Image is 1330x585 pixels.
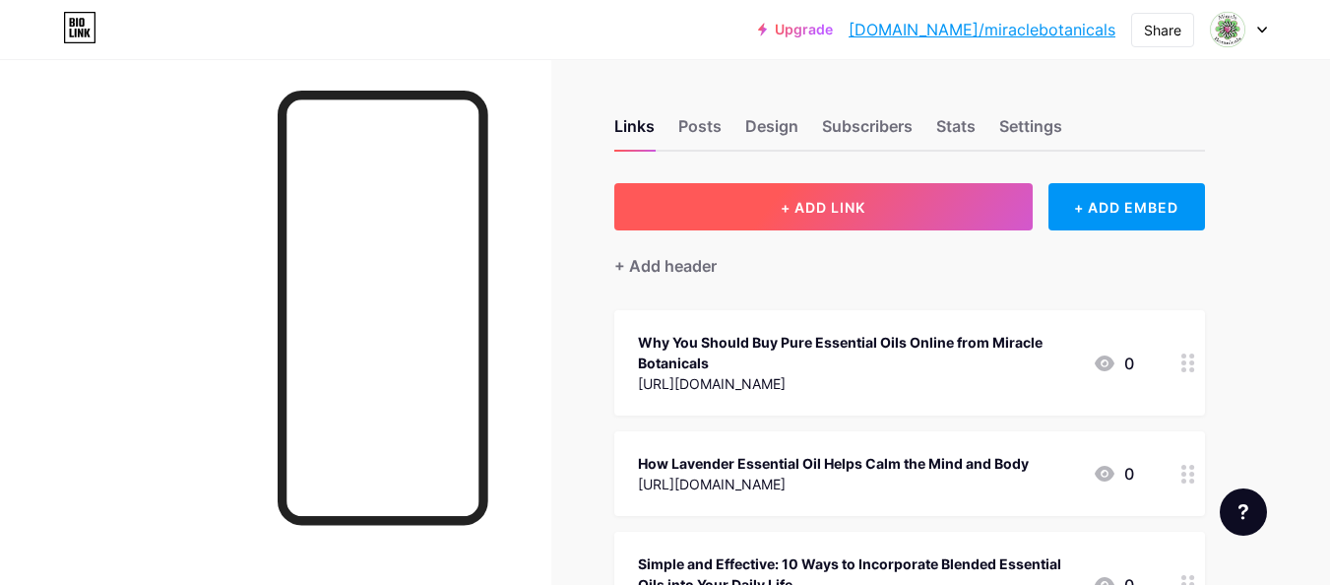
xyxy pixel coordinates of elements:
a: Upgrade [758,22,833,37]
div: Why You Should Buy Pure Essential Oils Online from Miracle Botanicals [638,332,1077,373]
div: Stats [936,114,976,150]
div: + Add header [614,254,717,278]
div: Settings [999,114,1062,150]
button: + ADD LINK [614,183,1033,230]
a: [DOMAIN_NAME]/miraclebotanicals [849,18,1115,41]
div: Design [745,114,798,150]
span: + ADD LINK [781,199,865,216]
div: 0 [1093,352,1134,375]
div: Share [1144,20,1181,40]
div: + ADD EMBED [1048,183,1205,230]
div: [URL][DOMAIN_NAME] [638,373,1077,394]
div: [URL][DOMAIN_NAME] [638,474,1029,494]
div: Posts [678,114,722,150]
img: miraclebotanicals [1209,11,1246,48]
div: Subscribers [822,114,913,150]
div: 0 [1093,462,1134,486]
div: Links [614,114,655,150]
div: How Lavender Essential Oil Helps Calm the Mind and Body [638,453,1029,474]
